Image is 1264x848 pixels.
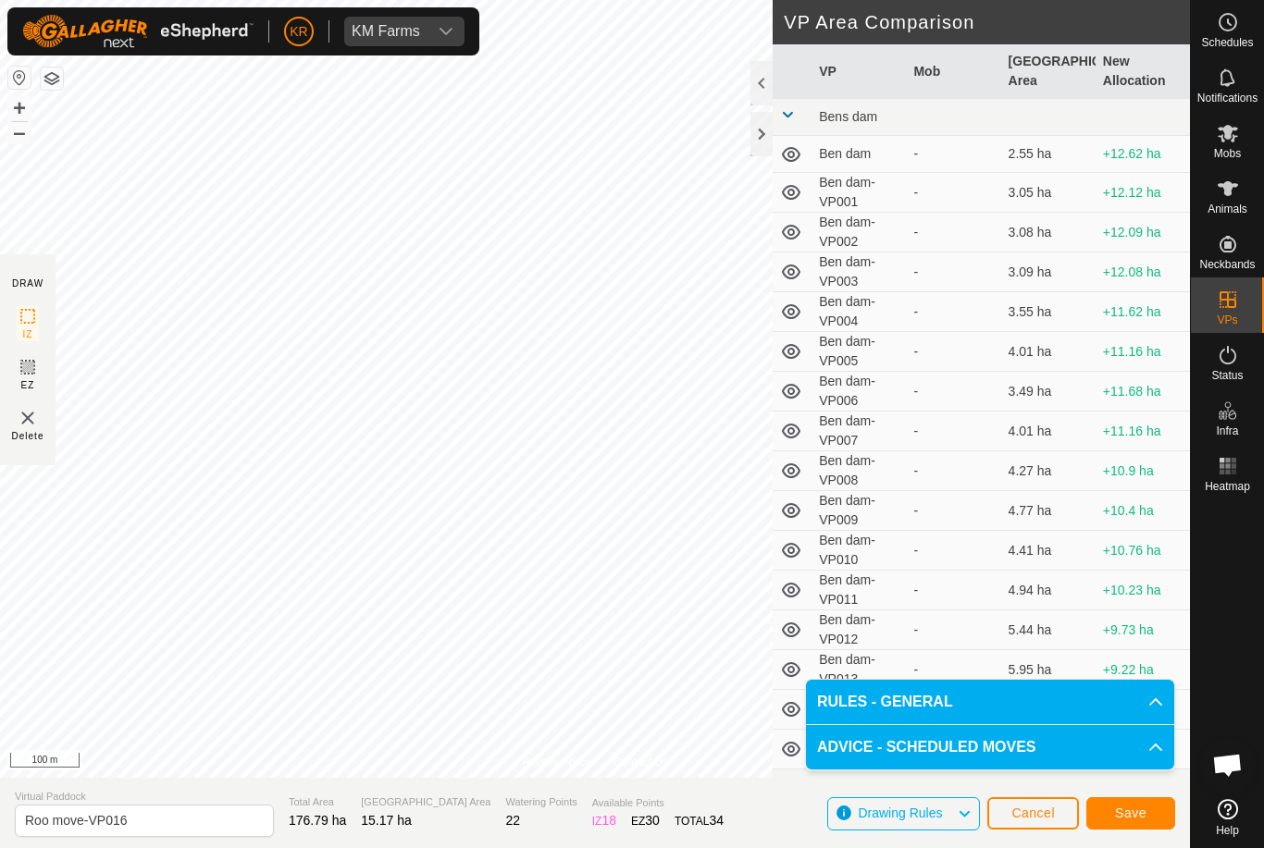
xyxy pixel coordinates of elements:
span: Delete [12,429,44,443]
td: +9.73 ha [1096,610,1190,650]
th: New Allocation [1096,44,1190,99]
td: 4.77 ha [1001,491,1096,531]
span: RULES - GENERAL [817,691,953,713]
div: Open chat [1200,737,1256,793]
th: Mob [906,44,1000,99]
div: - [913,302,993,322]
td: Ben dam-VP013 [812,650,906,690]
span: 34 [709,813,724,828]
td: 3.08 ha [1001,213,1096,252]
span: Mobs [1214,148,1241,159]
td: Ben dam-VP004 [812,292,906,332]
div: - [913,581,993,600]
td: 4.94 ha [1001,571,1096,610]
a: Help [1191,792,1264,843]
td: 3.05 ha [1001,173,1096,213]
span: Bens dam [819,109,877,124]
button: Save [1086,797,1175,830]
span: Infra [1216,425,1238,436]
div: - [913,223,993,242]
span: Available Points [592,795,724,811]
span: Total Area [289,794,346,810]
span: Watering Points [505,794,576,810]
span: 176.79 ha [289,813,346,828]
a: Privacy Policy [522,754,591,770]
span: Notifications [1197,92,1258,104]
td: +11.62 ha [1096,292,1190,332]
td: Ben dam-VP002 [812,213,906,252]
td: Ben dam-VP003 [812,252,906,292]
td: +10.76 ha [1096,531,1190,571]
span: Animals [1208,203,1247,215]
td: Ben dam-VP012 [812,610,906,650]
div: - [913,621,993,640]
td: 3.49 ha [1001,372,1096,412]
div: KM Farms [352,24,420,39]
td: 2.55 ha [1001,136,1096,173]
td: Ben dam-VP007 [812,412,906,451]
td: Ben dam-VP005 [812,332,906,372]
td: +9.22 ha [1096,650,1190,690]
td: Ben dam-VP008 [812,451,906,491]
div: - [913,144,993,164]
span: Cancel [1011,805,1055,820]
td: Ben dam-VP010 [812,531,906,571]
span: VPs [1217,314,1237,326]
div: DRAW [12,277,43,290]
td: Ben dam [812,136,906,173]
div: - [913,422,993,441]
span: KR [290,22,307,42]
div: - [913,382,993,401]
td: +11.16 ha [1096,332,1190,372]
td: +12.62 ha [1096,136,1190,173]
td: +10.23 ha [1096,571,1190,610]
div: - [913,461,993,481]
td: +12.09 ha [1096,213,1190,252]
span: EZ [21,378,35,392]
td: 5.95 ha [1001,650,1096,690]
span: 30 [645,813,660,828]
span: Virtual Paddock [15,789,274,805]
button: Cancel [987,797,1079,830]
th: VP [812,44,906,99]
td: +10.9 ha [1096,451,1190,491]
span: Drawing Rules [858,805,942,820]
th: [GEOGRAPHIC_DATA] Area [1001,44,1096,99]
td: 4.27 ha [1001,451,1096,491]
td: 3.55 ha [1001,292,1096,332]
span: Status [1211,370,1243,381]
td: +10.4 ha [1096,491,1190,531]
td: 5.44 ha [1001,610,1096,650]
img: Gallagher Logo [22,15,254,48]
div: - [913,660,993,680]
div: - [913,263,993,282]
span: Save [1115,805,1146,820]
td: +11.16 ha [1096,412,1190,451]
div: IZ [592,811,616,830]
a: Contact Us [613,754,668,770]
span: 15.17 ha [361,813,412,828]
span: Neckbands [1199,259,1255,270]
div: dropdown trigger [428,17,465,46]
span: Help [1216,825,1239,836]
span: [GEOGRAPHIC_DATA] Area [361,794,490,810]
td: +12.12 ha [1096,173,1190,213]
img: VP [17,407,39,429]
span: Heatmap [1205,481,1250,492]
td: +12.08 ha [1096,252,1190,292]
span: KM Farms [344,17,428,46]
span: Schedules [1201,37,1253,48]
div: - [913,342,993,362]
span: IZ [23,327,33,341]
div: TOTAL [675,811,724,830]
button: Reset Map [8,67,31,89]
td: Ben dam-VP011 [812,571,906,610]
td: +11.68 ha [1096,372,1190,412]
td: 4.01 ha [1001,412,1096,451]
td: Ben dam-VP001 [812,173,906,213]
span: 18 [601,813,616,828]
span: 22 [505,813,520,828]
button: Map Layers [41,68,63,90]
td: Ben dam-VP006 [812,372,906,412]
td: Ben dam-VP009 [812,491,906,531]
